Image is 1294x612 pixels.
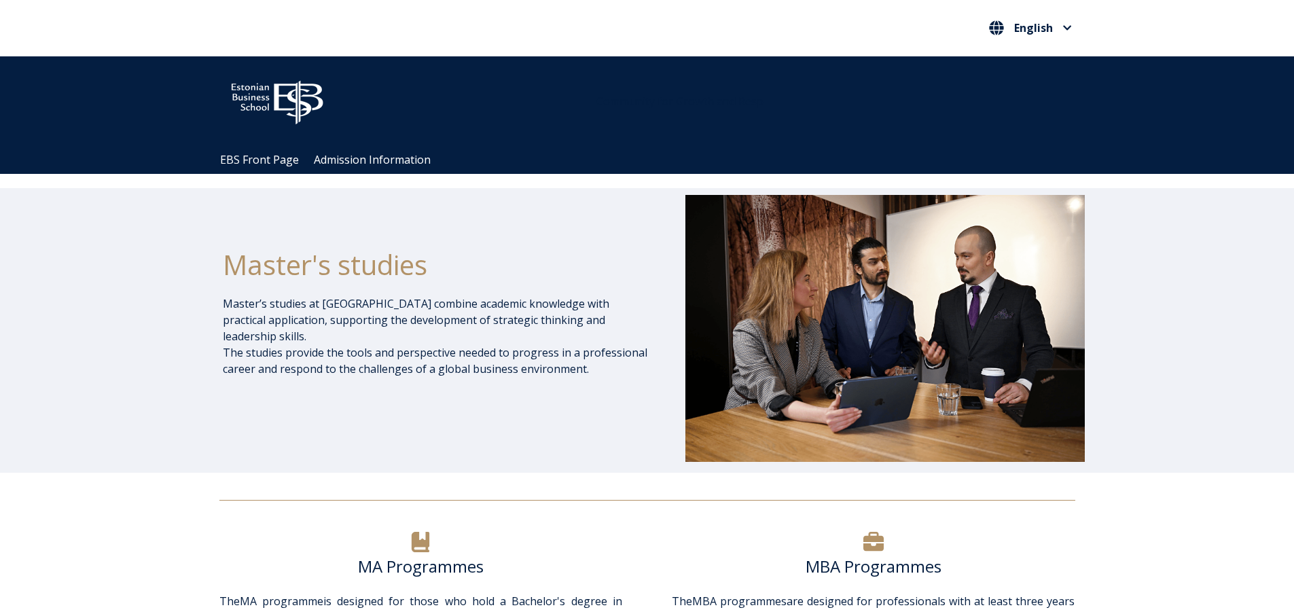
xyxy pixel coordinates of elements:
[672,556,1075,577] h6: MBA Programmes
[223,295,649,377] p: Master’s studies at [GEOGRAPHIC_DATA] combine academic knowledge with practical application, supp...
[213,146,1096,174] div: Navigation Menu
[240,594,323,609] a: MA programme
[219,70,335,128] img: ebs_logo2016_white
[223,248,649,282] h1: Master's studies
[685,195,1085,461] img: DSC_1073
[1014,22,1053,33] span: English
[596,94,763,109] span: Community for Growth and Resp
[220,152,299,167] a: EBS Front Page
[986,17,1075,39] button: English
[314,152,431,167] a: Admission Information
[219,556,622,577] h6: MA Programmes
[986,17,1075,39] nav: Select your language
[692,594,787,609] a: MBA programmes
